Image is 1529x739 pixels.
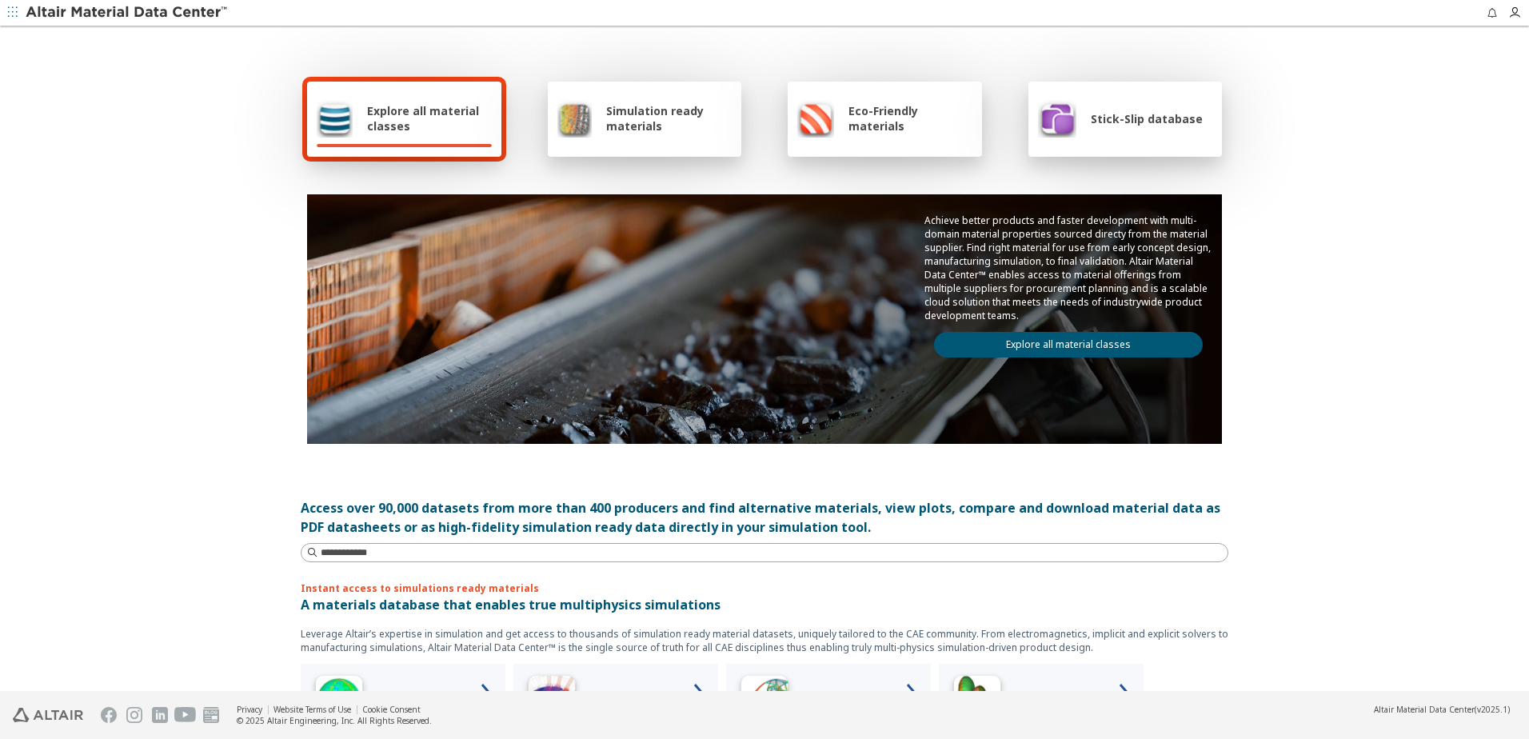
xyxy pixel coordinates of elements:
[557,99,592,138] img: Simulation ready materials
[26,5,230,21] img: Altair Material Data Center
[733,670,796,734] img: Structural Analyses Icon
[797,99,834,138] img: Eco-Friendly materials
[520,670,584,734] img: Low Frequency Icon
[301,627,1228,654] p: Leverage Altair’s expertise in simulation and get access to thousands of simulation ready materia...
[317,99,353,138] img: Explore all material classes
[1374,704,1510,715] div: (v2025.1)
[301,595,1228,614] p: A materials database that enables true multiphysics simulations
[945,670,1009,734] img: Crash Analyses Icon
[237,704,262,715] a: Privacy
[237,715,432,726] div: © 2025 Altair Engineering, Inc. All Rights Reserved.
[606,103,732,134] span: Simulation ready materials
[301,498,1228,537] div: Access over 90,000 datasets from more than 400 producers and find alternative materials, view plo...
[307,670,371,734] img: High Frequency Icon
[934,332,1203,358] a: Explore all material classes
[362,704,421,715] a: Cookie Consent
[273,704,351,715] a: Website Terms of Use
[1038,99,1076,138] img: Stick-Slip database
[301,581,1228,595] p: Instant access to simulations ready materials
[367,103,492,134] span: Explore all material classes
[13,708,83,722] img: Altair Engineering
[848,103,972,134] span: Eco-Friendly materials
[1091,111,1203,126] span: Stick-Slip database
[924,214,1212,322] p: Achieve better products and faster development with multi-domain material properties sourced dire...
[1374,704,1475,715] span: Altair Material Data Center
